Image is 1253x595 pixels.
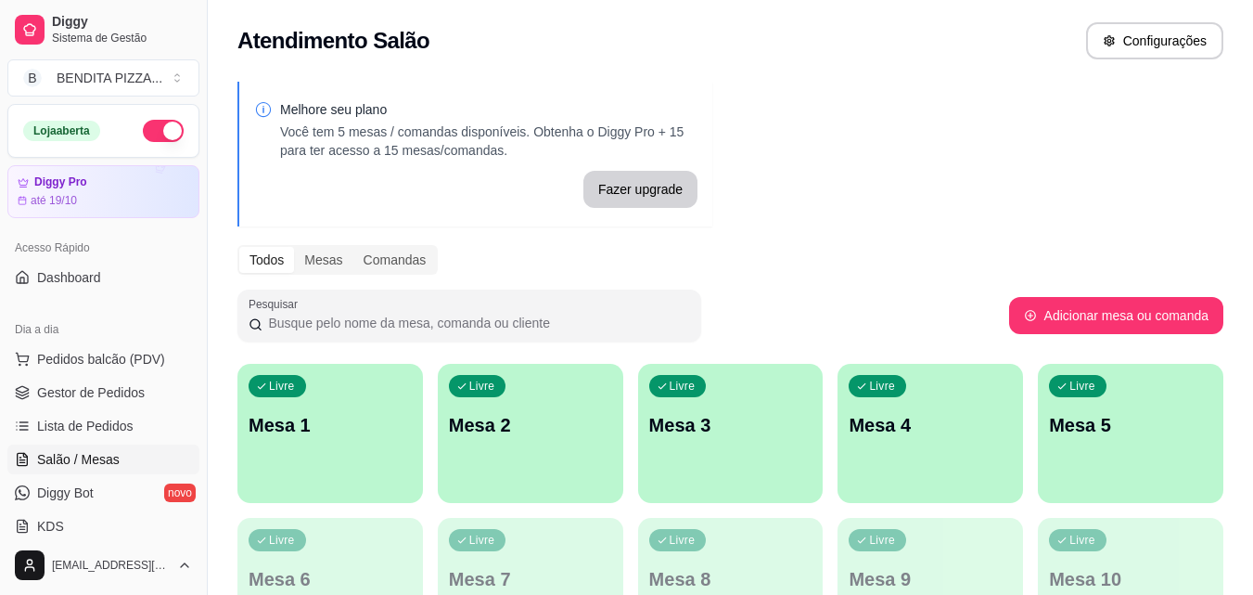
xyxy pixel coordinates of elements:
div: Todos [239,247,294,273]
span: KDS [37,517,64,536]
p: Você tem 5 mesas / comandas disponíveis. Obtenha o Diggy Pro + 15 para ter acesso a 15 mesas/coma... [280,123,697,160]
a: Dashboard [7,263,199,292]
input: Pesquisar [262,314,690,332]
p: Mesa 5 [1049,412,1212,438]
p: Melhore seu plano [280,100,697,119]
span: Salão / Mesas [37,450,120,469]
a: KDS [7,511,199,541]
p: Livre [269,533,295,548]
button: LivreMesa 1 [237,364,423,503]
span: B [23,69,42,87]
p: Livre [670,379,696,394]
p: Mesa 2 [449,412,612,438]
p: Livre [869,533,895,548]
button: Fazer upgrade [583,171,697,208]
p: Mesa 7 [449,566,612,592]
label: Pesquisar [249,296,304,312]
span: Pedidos balcão (PDV) [37,350,165,369]
div: Loja aberta [23,121,100,141]
p: Mesa 6 [249,566,412,592]
a: Diggy Proaté 19/10 [7,165,199,218]
p: Mesa 8 [649,566,812,592]
article: até 19/10 [31,193,77,208]
button: Select a team [7,59,199,97]
p: Mesa 4 [849,412,1012,438]
article: Diggy Pro [34,175,87,189]
p: Livre [1069,379,1095,394]
p: Livre [469,533,495,548]
div: Acesso Rápido [7,233,199,263]
p: Livre [1069,533,1095,548]
a: Lista de Pedidos [7,411,199,441]
a: DiggySistema de Gestão [7,7,199,52]
span: Sistema de Gestão [52,31,192,45]
button: Alterar Status [143,120,184,142]
div: Mesas [294,247,352,273]
a: Diggy Botnovo [7,478,199,508]
span: Lista de Pedidos [37,417,134,435]
button: LivreMesa 5 [1038,364,1223,503]
div: BENDITA PIZZA ... [57,69,162,87]
span: Diggy Bot [37,484,94,502]
p: Mesa 3 [649,412,812,438]
p: Mesa 1 [249,412,412,438]
button: LivreMesa 2 [438,364,623,503]
a: Salão / Mesas [7,445,199,474]
button: LivreMesa 3 [638,364,824,503]
p: Livre [269,379,295,394]
p: Mesa 9 [849,566,1012,592]
button: LivreMesa 4 [837,364,1023,503]
span: Dashboard [37,268,101,287]
h2: Atendimento Salão [237,26,429,56]
a: Gestor de Pedidos [7,378,199,407]
span: [EMAIL_ADDRESS][DOMAIN_NAME] [52,558,170,573]
span: Diggy [52,14,192,31]
button: Adicionar mesa ou comanda [1009,297,1223,334]
p: Livre [869,379,895,394]
p: Livre [469,379,495,394]
button: Pedidos balcão (PDV) [7,344,199,374]
span: Gestor de Pedidos [37,383,145,402]
div: Dia a dia [7,315,199,344]
div: Comandas [353,247,437,273]
p: Livre [670,533,696,548]
button: Configurações [1086,22,1223,59]
p: Mesa 10 [1049,566,1212,592]
button: [EMAIL_ADDRESS][DOMAIN_NAME] [7,543,199,588]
